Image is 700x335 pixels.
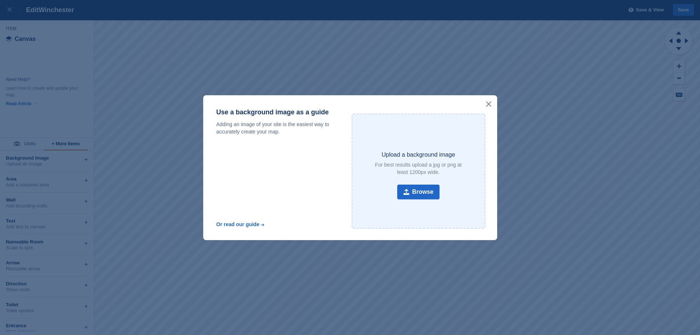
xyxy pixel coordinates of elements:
button: Browse [397,185,440,199]
p: Upload a background image [381,151,455,158]
p: For best results upload a jpg or png at least 1200px wide. [373,161,464,176]
a: Or read our guide [216,221,265,227]
p: Adding an image of your site is the easiest way to accurately create your map. [216,121,338,135]
p: Use a background image as a guide [216,108,338,116]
